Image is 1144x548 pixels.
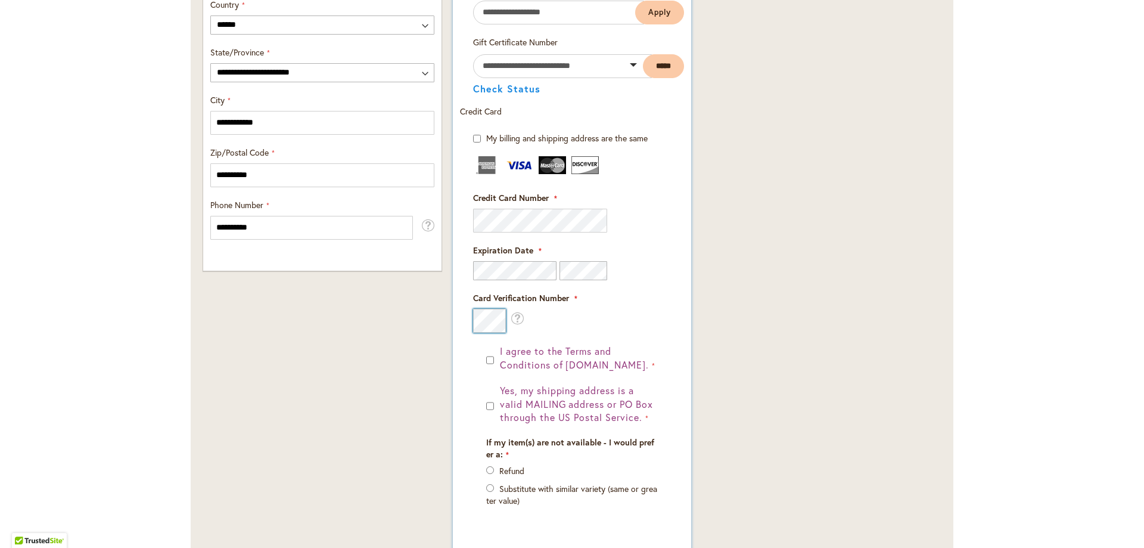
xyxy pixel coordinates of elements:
[473,84,540,94] button: Check Status
[460,106,502,117] span: Credit Card
[539,156,566,174] img: MasterCard
[210,147,269,158] span: Zip/Postal Code
[500,345,649,371] span: I agree to the Terms and Conditions of [DOMAIN_NAME].
[648,7,671,17] span: Apply
[486,436,654,460] span: If my item(s) are not available - I would prefer a:
[210,94,225,106] span: City
[210,199,263,210] span: Phone Number
[473,36,558,48] span: Gift Certificate Number
[473,192,549,203] span: Credit Card Number
[473,156,500,174] img: American Express
[473,244,533,256] span: Expiration Date
[486,132,648,144] span: My billing and shipping address are the same
[486,483,657,506] label: Substitute with similar variety (same or greater value)
[506,156,533,174] img: Visa
[210,47,264,58] span: State/Province
[9,506,42,539] iframe: Launch Accessibility Center
[473,292,569,304] span: Card Verification Number
[499,465,524,476] label: Refund
[500,384,653,424] span: Yes, my shipping address is a valid MAILING address or PO Box through the US Postal Service.
[635,1,684,24] button: Apply
[571,156,599,174] img: Discover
